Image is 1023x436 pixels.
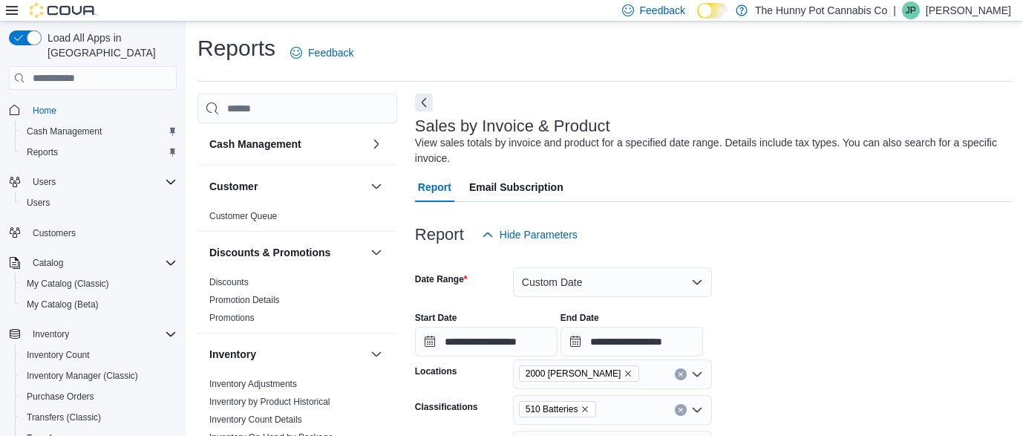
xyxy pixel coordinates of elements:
[3,253,183,273] button: Catalog
[27,224,177,242] span: Customers
[367,345,385,363] button: Inventory
[209,397,330,407] a: Inventory by Product Historical
[209,245,330,260] h3: Discounts & Promotions
[367,135,385,153] button: Cash Management
[21,123,108,140] a: Cash Management
[3,222,183,244] button: Customers
[3,172,183,192] button: Users
[209,313,255,323] a: Promotions
[209,137,365,152] button: Cash Management
[415,135,1004,166] div: View sales totals by invoice and product for a specified date range. Details include tax types. Y...
[197,273,397,333] div: Discounts & Promotions
[415,94,433,111] button: Next
[418,172,451,202] span: Report
[27,411,101,423] span: Transfers (Classic)
[209,347,256,362] h3: Inventory
[902,1,920,19] div: Jenny Page
[469,172,563,202] span: Email Subscription
[33,257,63,269] span: Catalog
[21,123,177,140] span: Cash Management
[209,277,249,287] a: Discounts
[33,328,69,340] span: Inventory
[415,312,457,324] label: Start Date
[675,404,687,416] button: Clear input
[209,137,301,152] h3: Cash Management
[209,211,277,221] a: Customer Queue
[21,388,177,406] span: Purchase Orders
[415,401,478,413] label: Classifications
[27,370,138,382] span: Inventory Manager (Classic)
[21,275,115,293] a: My Catalog (Classic)
[697,3,728,19] input: Dark Mode
[560,327,703,357] input: Press the down key to open a popover containing a calendar.
[21,194,177,212] span: Users
[27,173,62,191] button: Users
[21,296,177,313] span: My Catalog (Beta)
[21,296,105,313] a: My Catalog (Beta)
[755,1,887,19] p: The Hunny Pot Cannabis Co
[526,366,621,381] span: 2000 [PERSON_NAME]
[209,295,280,305] a: Promotion Details
[27,126,102,137] span: Cash Management
[209,414,302,425] a: Inventory Count Details
[526,402,578,417] span: 510 Batteries
[581,405,589,414] button: Remove 510 Batteries from selection in this group
[415,327,558,357] input: Press the down key to open a popover containing a calendar.
[308,45,353,60] span: Feedback
[367,244,385,261] button: Discounts & Promotions
[21,143,64,161] a: Reports
[209,276,249,288] span: Discounts
[415,365,457,377] label: Locations
[21,143,177,161] span: Reports
[560,312,599,324] label: End Date
[893,1,896,19] p: |
[476,220,584,250] button: Hide Parameters
[15,345,183,365] button: Inventory Count
[500,227,578,242] span: Hide Parameters
[21,367,144,385] a: Inventory Manager (Classic)
[209,312,255,324] span: Promotions
[209,347,365,362] button: Inventory
[415,273,468,285] label: Date Range
[926,1,1011,19] p: [PERSON_NAME]
[21,367,177,385] span: Inventory Manager (Classic)
[209,294,280,306] span: Promotion Details
[27,325,177,343] span: Inventory
[21,346,96,364] a: Inventory Count
[15,386,183,407] button: Purchase Orders
[15,192,183,213] button: Users
[15,273,183,294] button: My Catalog (Classic)
[691,368,703,380] button: Open list of options
[21,409,177,426] span: Transfers (Classic)
[27,325,75,343] button: Inventory
[21,194,56,212] a: Users
[675,368,687,380] button: Clear input
[209,378,297,390] span: Inventory Adjustments
[30,3,97,18] img: Cova
[27,254,69,272] button: Catalog
[209,179,365,194] button: Customer
[906,1,916,19] span: JP
[33,227,76,239] span: Customers
[209,396,330,408] span: Inventory by Product Historical
[27,146,58,158] span: Reports
[3,99,183,120] button: Home
[33,105,56,117] span: Home
[15,365,183,386] button: Inventory Manager (Classic)
[209,210,277,222] span: Customer Queue
[33,176,56,188] span: Users
[21,388,100,406] a: Purchase Orders
[27,299,99,310] span: My Catalog (Beta)
[3,324,183,345] button: Inventory
[197,207,397,231] div: Customer
[27,197,50,209] span: Users
[21,409,107,426] a: Transfers (Classic)
[209,379,297,389] a: Inventory Adjustments
[691,404,703,416] button: Open list of options
[27,391,94,403] span: Purchase Orders
[624,369,633,378] button: Remove 2000 Appleby from selection in this group
[27,102,62,120] a: Home
[209,245,365,260] button: Discounts & Promotions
